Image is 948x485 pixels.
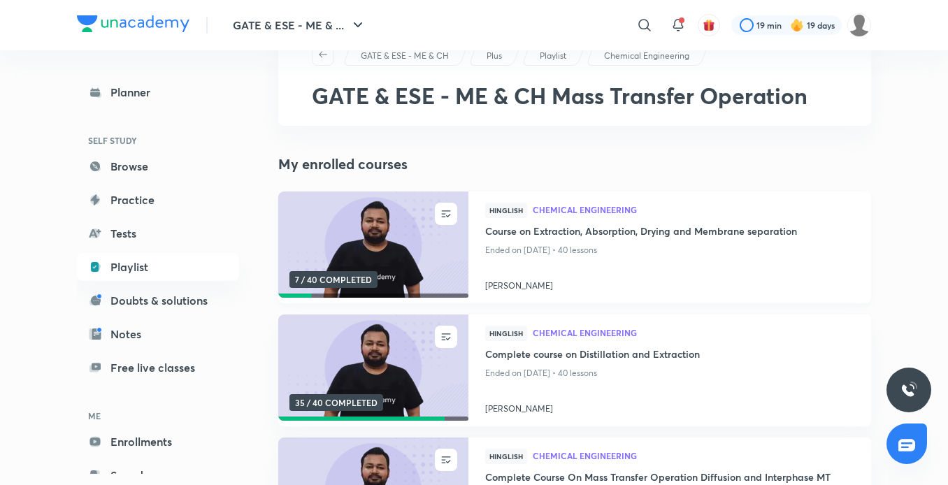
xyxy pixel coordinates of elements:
img: Mujtaba Ahsan [847,13,871,37]
a: Practice [77,186,239,214]
p: Playlist [540,50,566,62]
a: Company Logo [77,15,189,36]
a: Playlist [538,50,569,62]
img: streak [790,18,804,32]
p: Chemical Engineering [604,50,689,62]
img: Company Logo [77,15,189,32]
a: Chemical Engineering [602,50,692,62]
button: avatar [698,14,720,36]
a: Browse [77,152,239,180]
a: new-thumbnail7 / 40 COMPLETED [278,191,468,303]
img: new-thumbnail [276,314,470,422]
a: [PERSON_NAME] [485,397,854,415]
p: Ended on [DATE] • 40 lessons [485,364,854,382]
a: Planner [77,78,239,106]
a: Chemical Engineering [533,205,854,215]
span: Chemical Engineering [533,451,854,460]
span: Hinglish [485,326,527,341]
h4: My enrolled courses [278,154,871,175]
span: Chemical Engineering [533,205,854,214]
a: Playlist [77,253,239,281]
a: [PERSON_NAME] [485,274,854,292]
a: Tests [77,219,239,247]
a: Course on Extraction, Absorption, Drying and Membrane separation [485,224,854,241]
span: 35 / 40 COMPLETED [289,394,383,411]
a: Doubts & solutions [77,287,239,314]
a: Complete course on Distillation and Extraction [485,347,854,364]
a: Notes [77,320,239,348]
button: GATE & ESE - ME & ... [224,11,375,39]
span: Hinglish [485,449,527,464]
img: new-thumbnail [276,191,470,299]
p: Ended on [DATE] • 40 lessons [485,241,854,259]
a: Chemical Engineering [533,328,854,338]
a: Chemical Engineering [533,451,854,461]
a: Plus [484,50,505,62]
a: GATE & ESE - ME & CH [359,50,452,62]
span: GATE & ESE - ME & CH Mass Transfer Operation [312,80,807,110]
p: Plus [487,50,502,62]
h6: ME [77,404,239,428]
span: 7 / 40 COMPLETED [289,271,378,288]
img: avatar [703,19,715,31]
span: Hinglish [485,203,527,218]
a: Enrollments [77,428,239,456]
h6: SELF STUDY [77,129,239,152]
a: Free live classes [77,354,239,382]
a: new-thumbnail35 / 40 COMPLETED [278,314,468,426]
span: Chemical Engineering [533,328,854,337]
img: ttu [900,382,917,398]
p: GATE & ESE - ME & CH [361,50,449,62]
